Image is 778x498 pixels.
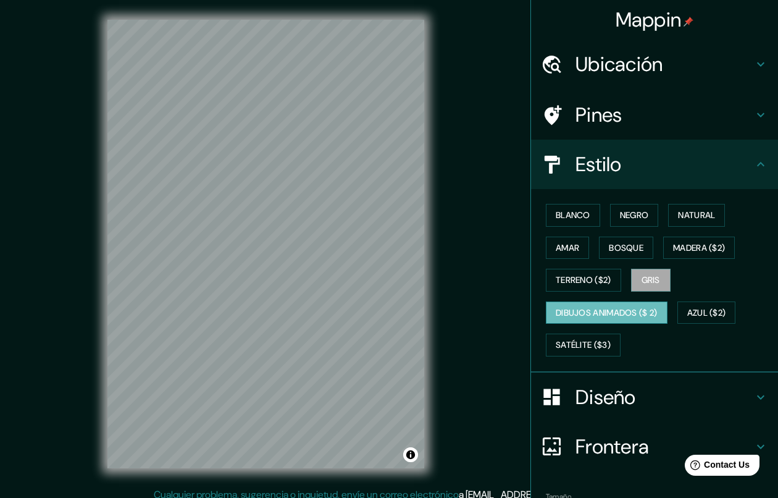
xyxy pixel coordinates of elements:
h4: Frontera [575,434,753,459]
button: Amar [546,237,589,260]
button: Bosque [599,237,653,260]
img: pin-icon.png [684,17,693,27]
font: Blanco [556,208,590,223]
button: Dibujos animados ($ 2) [546,302,667,324]
div: Estilo [531,140,778,189]
button: Terreno ($2) [546,269,621,292]
button: Negro [610,204,659,227]
h4: Diseño [575,385,753,410]
button: Natural [668,204,725,227]
font: Mappin [616,7,682,33]
font: Madera ($2) [673,240,725,256]
div: Diseño [531,373,778,422]
font: Natural [678,208,715,223]
font: Amar [556,240,579,256]
button: Alternar atribución [403,447,418,462]
font: Negro [620,208,649,223]
button: Gris [631,269,671,292]
font: Bosque [609,240,643,256]
div: Ubicación [531,40,778,89]
font: Dibujos animados ($ 2) [556,305,658,321]
button: Azul ($2) [677,302,736,324]
h4: Ubicación [575,52,753,77]
button: Satélite ($3) [546,334,621,357]
font: Azul ($2) [687,305,726,321]
h4: Pines [575,103,753,127]
font: Satélite ($3) [556,337,611,353]
div: Frontera [531,422,778,471]
canvas: Mapa [107,20,424,468]
div: Pines [531,90,778,140]
iframe: Help widget launcher [668,450,764,484]
font: Terreno ($2) [556,272,611,288]
button: Blanco [546,204,600,227]
h4: Estilo [575,152,753,177]
button: Madera ($2) [663,237,735,260]
font: Gris [642,272,660,288]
